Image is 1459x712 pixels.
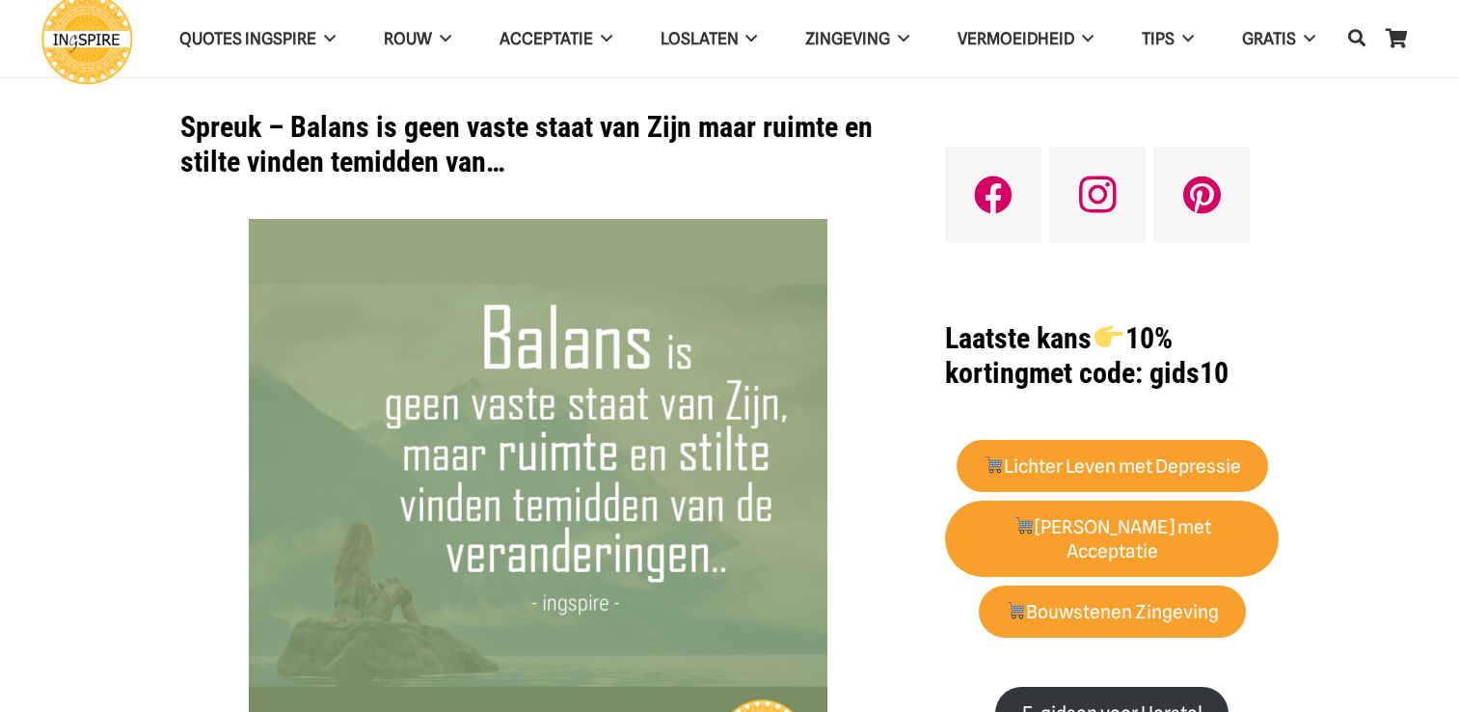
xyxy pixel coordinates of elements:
[1013,516,1211,562] strong: [PERSON_NAME] met Acceptatie
[781,14,933,64] a: Zingeving
[1242,29,1296,48] span: GRATIS
[1014,516,1033,534] img: 🛒
[1007,601,1025,619] img: 🛒
[1218,14,1339,64] a: GRATIS
[475,14,636,64] a: Acceptatie
[985,455,1003,474] img: 🛒
[179,29,316,48] span: QUOTES INGSPIRE
[661,29,739,48] span: Loslaten
[958,29,1074,48] span: VERMOEIDHEID
[945,321,1172,390] strong: Laatste kans 10% korting
[945,501,1279,578] a: 🛒[PERSON_NAME] met Acceptatie
[1049,147,1146,243] a: Instagram
[636,14,782,64] a: Loslaten
[1337,15,1376,62] a: Zoeken
[1153,147,1250,243] a: Pinterest
[384,29,432,48] span: ROUW
[979,586,1246,639] a: 🛒Bouwstenen Zingeving
[945,147,1041,243] a: Facebook
[360,14,475,64] a: ROUW
[945,321,1279,391] h1: met code: gids10
[180,110,897,179] h1: Spreuk – Balans is geen vaste staat van Zijn maar ruimte en stilte vinden temidden van…
[1142,29,1175,48] span: TIPS
[1006,601,1220,623] strong: Bouwstenen Zingeving
[1118,14,1218,64] a: TIPS
[805,29,890,48] span: Zingeving
[500,29,593,48] span: Acceptatie
[984,455,1242,478] strong: Lichter Leven met Depressie
[155,14,360,64] a: QUOTES INGSPIRE
[957,440,1268,493] a: 🛒Lichter Leven met Depressie
[933,14,1118,64] a: VERMOEIDHEID
[1094,322,1123,351] img: 👉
